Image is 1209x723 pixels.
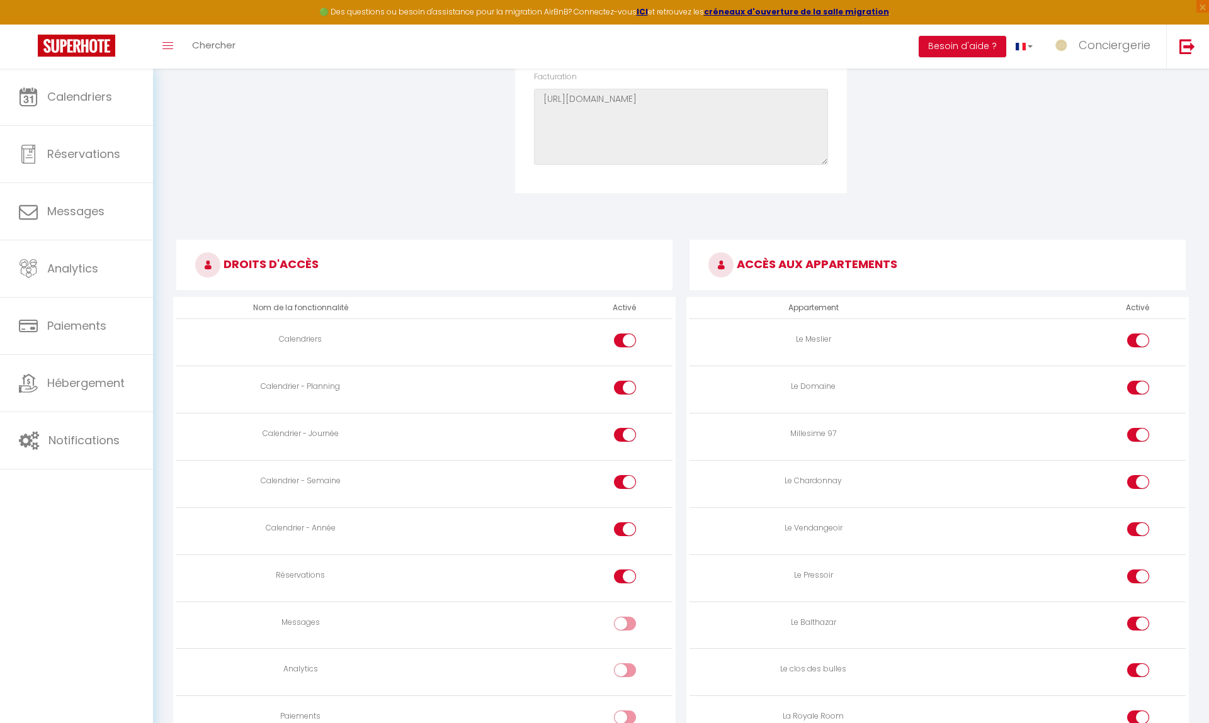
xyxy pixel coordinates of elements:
[919,36,1006,57] button: Besoin d'aide ?
[181,569,419,581] div: Réservations
[1052,36,1070,55] img: ...
[690,297,938,319] th: Appartement
[181,428,419,440] div: Calendrier - Journée
[47,261,98,276] span: Analytics
[608,297,641,319] th: Activé
[47,146,120,162] span: Réservations
[695,381,933,393] div: Le Domaine
[181,333,419,345] div: Calendriers
[181,381,419,393] div: Calendrier - Planning
[10,5,48,43] button: Ouvrir le widget de chat LiveChat
[181,710,419,722] div: Paiements
[183,25,245,69] a: Chercher
[38,35,115,57] img: Super Booking
[690,240,1186,290] h3: ACCÈS AUX APPARTEMENTS
[47,89,112,104] span: Calendriers
[695,569,933,581] div: Le Pressoir
[695,522,933,534] div: Le Vendangeoir
[1179,38,1195,54] img: logout
[181,663,419,675] div: Analytics
[695,428,933,440] div: Millesime 97
[176,240,673,290] h3: DROITS D'ACCÈS
[47,375,125,391] span: Hébergement
[181,522,419,534] div: Calendrier - Année
[1121,297,1154,319] th: Activé
[695,475,933,487] div: Le Chardonnay
[695,663,933,675] div: Le clos des bulles
[695,333,933,345] div: Le Meslier
[47,318,106,333] span: Paiements
[47,203,105,219] span: Messages
[534,71,577,83] label: Facturation
[176,297,424,319] th: Nom de la fonctionnalité
[704,6,889,17] a: créneaux d'ouverture de la salle migration
[637,6,648,17] a: ICI
[48,432,120,448] span: Notifications
[192,38,236,52] span: Chercher
[695,710,933,722] div: La Royale Room
[1042,25,1166,69] a: ... Conciergerie
[1079,37,1150,53] span: Conciergerie
[181,617,419,629] div: Messages
[695,617,933,629] div: Le Balthazar
[181,475,419,487] div: Calendrier - Semaine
